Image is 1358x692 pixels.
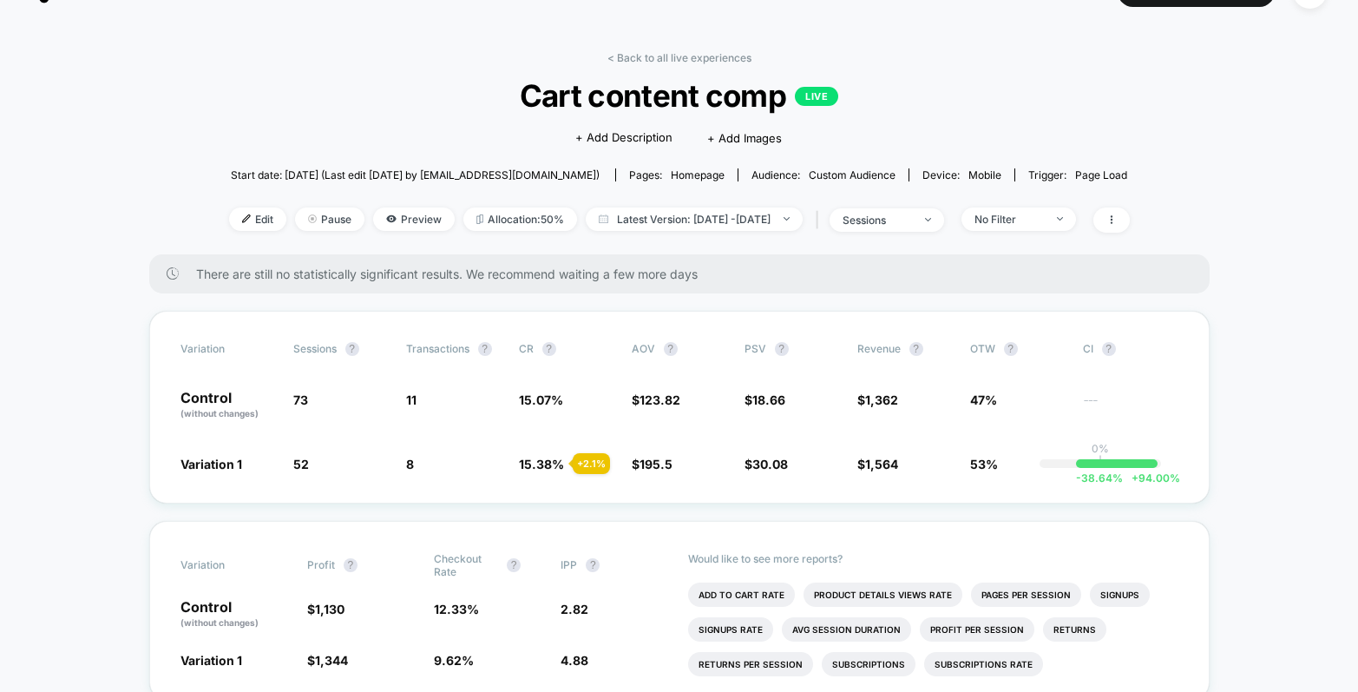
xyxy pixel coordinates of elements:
span: Variation 1 [180,653,242,668]
span: 2.82 [561,602,588,616]
div: Trigger: [1028,168,1127,181]
span: CR [519,342,534,355]
span: Edit [229,208,286,231]
p: Control [180,391,276,420]
li: Returns Per Session [688,652,813,676]
span: AOV [632,342,655,355]
span: homepage [671,168,725,181]
span: PSV [745,342,766,355]
span: Cart content comp [273,77,1084,114]
img: end [784,217,790,221]
span: $ [745,457,788,471]
button: ? [1004,342,1018,356]
span: $ [745,392,785,407]
p: Would like to see more reports? [688,552,1178,565]
li: Pages Per Session [971,583,1081,607]
span: 94.00 % [1123,471,1180,484]
span: IPP [561,558,577,571]
span: OTW [970,342,1066,356]
span: Allocation: 50% [463,208,577,231]
p: LIVE [795,87,838,106]
span: 195.5 [640,457,672,471]
span: (without changes) [180,617,259,628]
span: Profit [307,558,335,571]
div: + 2.1 % [573,453,610,474]
button: ? [586,558,600,572]
div: No Filter [974,213,1044,226]
span: $ [857,392,898,407]
img: end [1057,217,1063,221]
span: --- [1083,395,1178,420]
span: 15.07 % [519,392,563,407]
span: Variation 1 [180,457,242,471]
span: $ [307,653,348,668]
span: 1,130 [315,602,344,616]
span: 18.66 [752,392,785,407]
li: Product Details Views Rate [804,583,962,607]
p: Control [180,600,290,629]
span: 123.82 [640,392,680,407]
span: $ [632,392,680,407]
span: Preview [373,208,455,231]
li: Returns [1043,617,1106,642]
span: There are still no statistically significant results. We recommend waiting a few more days [196,267,1175,281]
span: Page Load [1075,168,1127,181]
button: ? [775,342,789,356]
button: ? [1102,342,1116,356]
span: 4.88 [561,653,588,668]
span: Pause [295,208,364,231]
span: (without changes) [180,408,259,418]
span: + [1132,471,1138,484]
li: Signups [1090,583,1150,607]
li: Add To Cart Rate [688,583,795,607]
div: Pages: [629,168,725,181]
button: ? [542,342,556,356]
button: ? [478,342,492,356]
li: Profit Per Session [920,617,1034,642]
span: Variation [180,342,276,356]
button: ? [909,342,923,356]
span: + Add Images [707,131,782,145]
img: calendar [599,214,608,223]
span: -38.64 % [1076,471,1123,484]
li: Subscriptions Rate [924,652,1043,676]
button: ? [664,342,678,356]
span: Device: [909,168,1014,181]
span: 30.08 [752,457,788,471]
img: rebalance [476,214,483,224]
span: 8 [406,457,414,471]
img: end [925,218,931,221]
span: 15.38 % [519,457,564,471]
img: end [308,214,317,223]
span: 1,362 [865,392,898,407]
button: ? [507,558,521,572]
span: Sessions [293,342,337,355]
span: $ [857,457,898,471]
span: $ [307,602,344,616]
img: edit [242,214,251,223]
span: 53% [970,457,998,471]
span: + Add Description [575,129,672,147]
span: Custom Audience [809,168,895,181]
button: ? [345,342,359,356]
li: Signups Rate [688,617,773,642]
span: mobile [968,168,1001,181]
span: Start date: [DATE] (Last edit [DATE] by [EMAIL_ADDRESS][DOMAIN_NAME]) [231,168,600,181]
button: ? [344,558,358,572]
li: Subscriptions [822,652,915,676]
span: Latest Version: [DATE] - [DATE] [586,208,803,231]
span: 52 [293,457,309,471]
span: 1,344 [315,653,348,668]
p: 0% [1092,442,1109,455]
span: 12.33 % [434,602,479,616]
a: < Back to all live experiences [607,51,751,64]
div: Audience: [751,168,895,181]
span: 73 [293,392,308,407]
li: Avg Session Duration [782,617,911,642]
span: 1,564 [865,457,898,471]
span: $ [632,457,672,471]
div: sessions [843,214,912,227]
span: 9.62 % [434,653,474,668]
span: Checkout Rate [434,552,498,578]
p: | [1099,455,1102,468]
